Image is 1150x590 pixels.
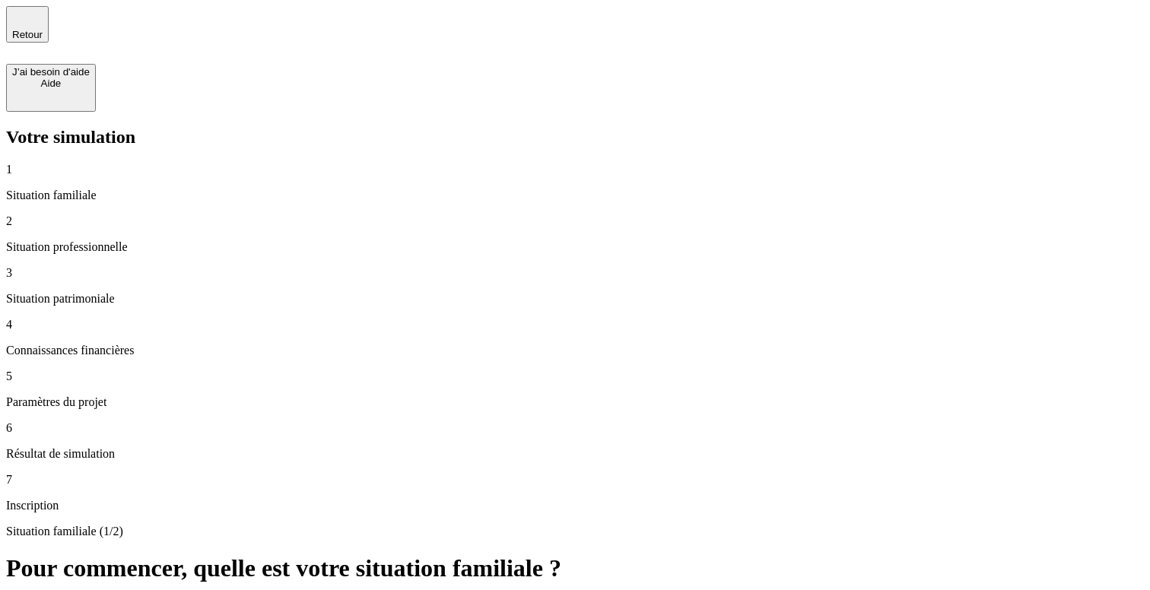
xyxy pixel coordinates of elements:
[6,421,1144,435] p: 6
[12,66,90,78] div: J’ai besoin d'aide
[6,6,49,43] button: Retour
[6,266,1144,280] p: 3
[6,189,1144,202] p: Situation familiale
[6,499,1144,512] p: Inscription
[6,554,1144,582] h1: Pour commencer, quelle est votre situation familiale ?
[6,525,1144,538] p: Situation familiale (1/2)
[6,64,96,112] button: J’ai besoin d'aideAide
[6,344,1144,357] p: Connaissances financières
[6,127,1144,147] h2: Votre simulation
[6,370,1144,383] p: 5
[6,473,1144,487] p: 7
[6,395,1144,409] p: Paramètres du projet
[6,163,1144,176] p: 1
[6,318,1144,331] p: 4
[6,292,1144,306] p: Situation patrimoniale
[6,214,1144,228] p: 2
[6,447,1144,461] p: Résultat de simulation
[12,29,43,40] span: Retour
[6,240,1144,254] p: Situation professionnelle
[12,78,90,89] div: Aide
